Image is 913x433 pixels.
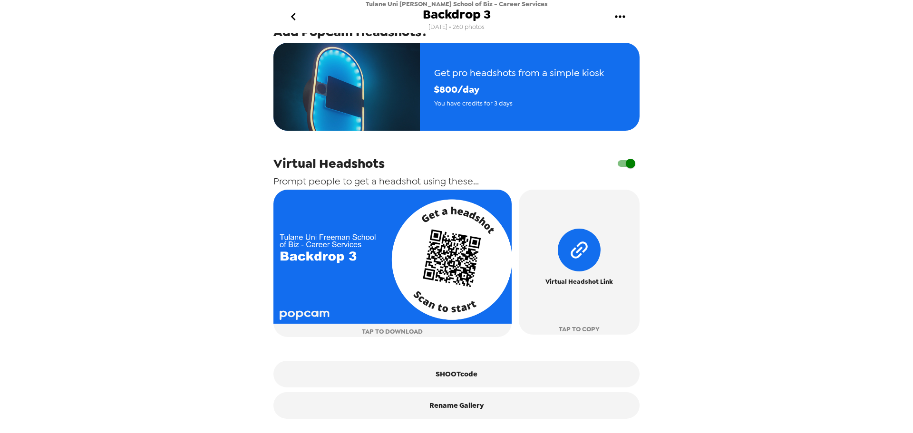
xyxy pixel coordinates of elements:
[545,276,613,287] span: Virtual Headshot Link
[604,1,635,32] button: gallery menu
[273,175,479,187] span: Prompt people to get a headshot using these...
[273,361,640,387] button: SHOOTcode
[273,190,512,324] img: qr card
[273,43,640,131] button: Get pro headshots from a simple kiosk$800/dayYou have credits for 3 days
[273,392,640,419] button: Rename Gallery
[434,98,604,109] span: You have credits for 3 days
[423,8,491,21] span: Backdrop 3
[434,81,604,98] span: $ 800 /day
[434,65,604,81] span: Get pro headshots from a simple kiosk
[273,43,420,131] img: popcam example
[519,190,640,335] button: Virtual Headshot LinkTAP TO COPY
[559,324,600,335] span: TAP TO COPY
[273,155,385,172] span: Virtual Headshots
[278,1,309,32] button: go back
[428,21,485,34] span: [DATE] • 260 photos
[273,190,512,337] button: TAP TO DOWNLOAD
[362,326,423,337] span: TAP TO DOWNLOAD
